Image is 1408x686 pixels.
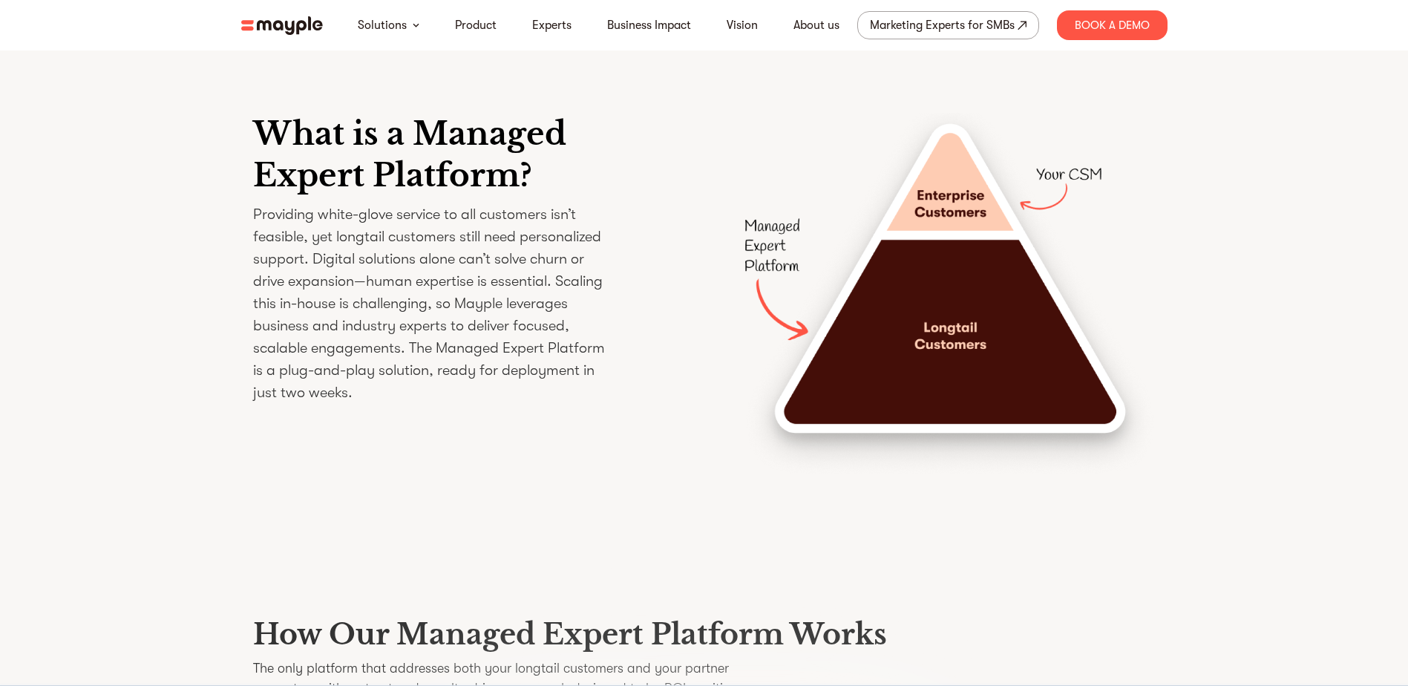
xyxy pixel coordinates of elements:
[253,616,1156,653] h1: How Our Managed Expert Platform Works
[793,16,839,34] a: About us
[857,11,1039,39] a: Marketing Experts for SMBs
[455,16,497,34] a: Product
[532,16,572,34] a: Experts
[413,23,419,27] img: arrow-down
[1057,10,1168,40] div: Book A Demo
[727,16,758,34] a: Vision
[1141,514,1408,686] iframe: Chat Widget
[253,113,675,196] h1: What is a Managed Expert Platform?
[607,16,691,34] a: Business Impact
[358,16,407,34] a: Solutions
[241,16,323,35] img: mayple-logo
[870,15,1015,36] div: Marketing Experts for SMBs
[253,203,609,404] p: Providing white-glove service to all customers isn’t feasible, yet longtail customers still need ...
